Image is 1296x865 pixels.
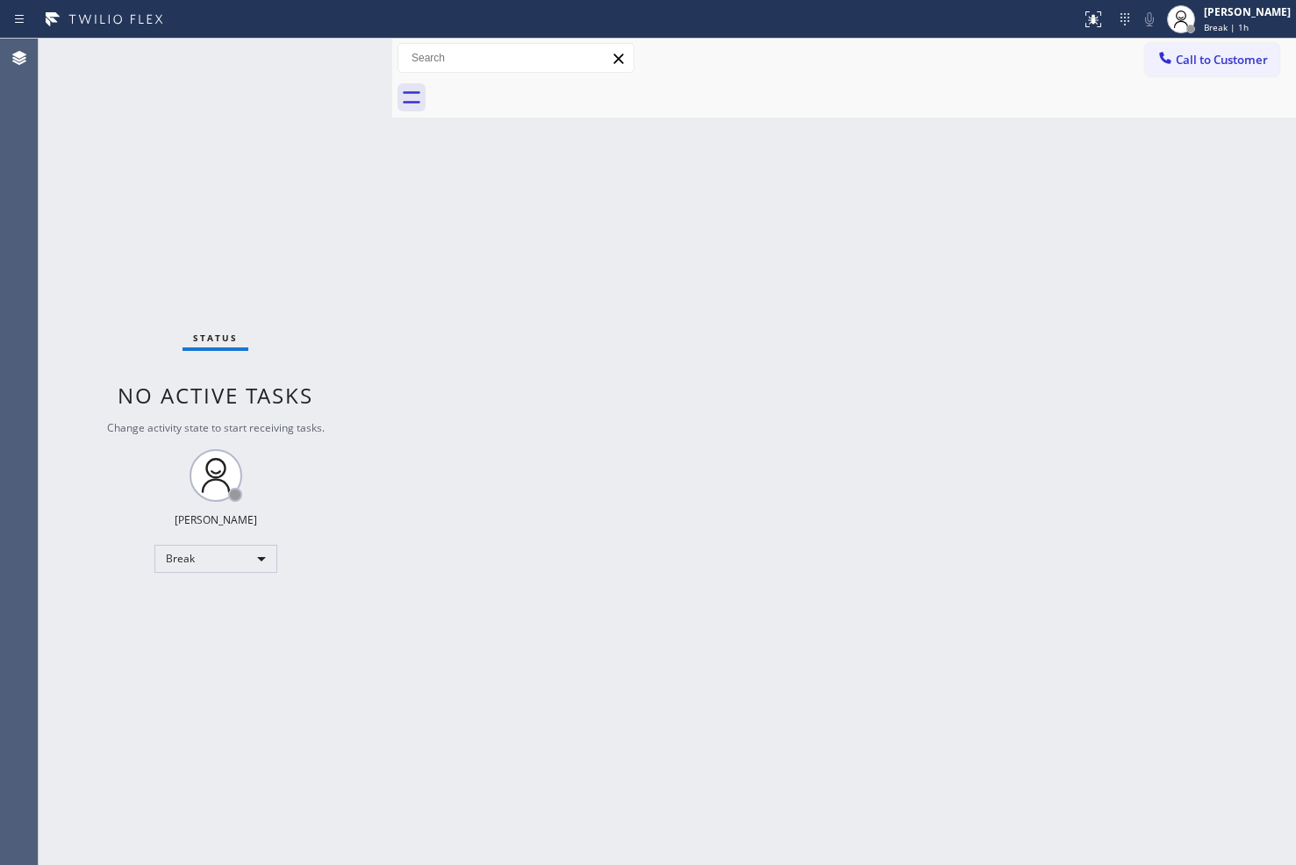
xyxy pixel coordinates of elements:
[1137,7,1162,32] button: Mute
[1204,21,1249,33] span: Break | 1h
[1145,43,1279,76] button: Call to Customer
[193,332,238,344] span: Status
[107,420,325,435] span: Change activity state to start receiving tasks.
[175,512,257,527] div: [PERSON_NAME]
[154,545,277,573] div: Break
[1204,4,1291,19] div: [PERSON_NAME]
[118,381,313,410] span: No active tasks
[1176,52,1268,68] span: Call to Customer
[398,44,634,72] input: Search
